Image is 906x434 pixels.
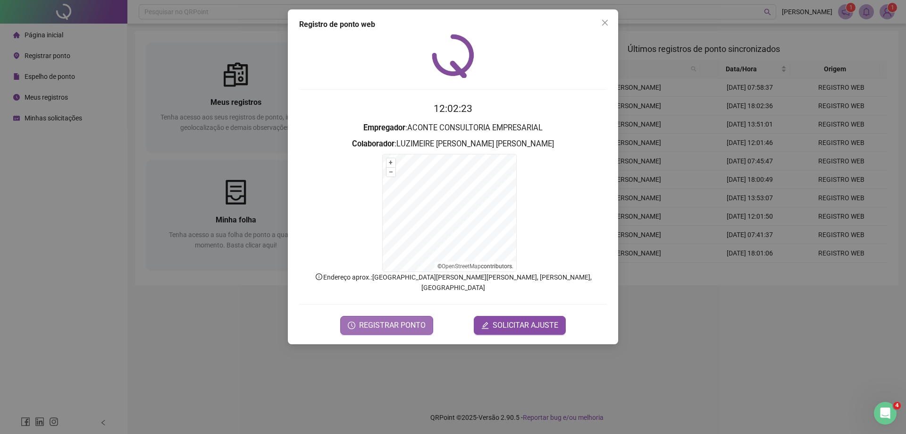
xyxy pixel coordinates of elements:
button: REGISTRAR PONTO [340,316,433,335]
span: edit [481,322,489,329]
div: Registro de ponto web [299,19,607,30]
strong: Colaborador [352,139,394,148]
button: Close [597,15,612,30]
li: © contributors. [437,263,513,270]
span: REGISTRAR PONTO [359,320,426,331]
img: QRPoint [432,34,474,78]
span: 4 [893,402,901,409]
time: 12:02:23 [434,103,472,114]
button: + [386,158,395,167]
iframe: Intercom live chat [874,402,897,425]
p: Endereço aprox. : [GEOGRAPHIC_DATA][PERSON_NAME][PERSON_NAME], [PERSON_NAME], [GEOGRAPHIC_DATA] [299,272,607,293]
span: close [601,19,609,26]
strong: Empregador [363,123,405,132]
button: editSOLICITAR AJUSTE [474,316,566,335]
h3: : LUZIMEIRE [PERSON_NAME] [PERSON_NAME] [299,138,607,150]
h3: : ACONTE CONSULTORIA EMPRESARIAL [299,122,607,134]
span: info-circle [315,272,323,281]
button: – [386,168,395,177]
a: OpenStreetMap [442,263,481,270]
span: clock-circle [348,322,355,329]
span: SOLICITAR AJUSTE [493,320,558,331]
